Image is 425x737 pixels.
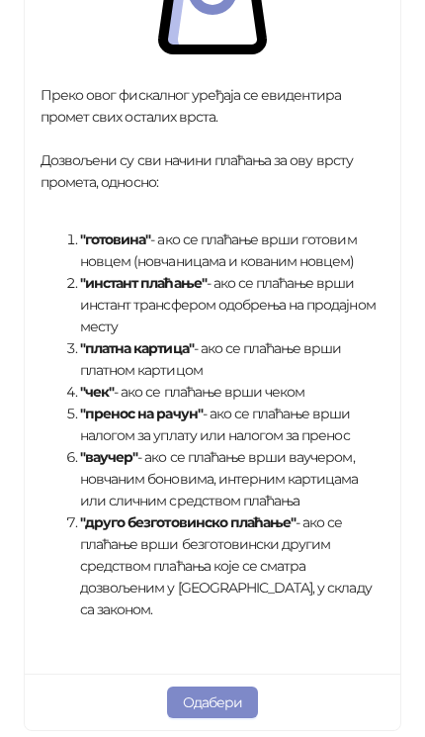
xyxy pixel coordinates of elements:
strong: "платна картица" [80,339,194,357]
strong: "инстант плаћање" [80,274,207,292]
div: Преко овог фискалног уређаја се евидентира промет свих осталих врста. Дозвољени су сви начини пла... [41,84,384,634]
li: - ако се плаћање врши безготовински другим средством плаћања које се сматра дозвољеним у [GEOGRAP... [80,511,384,620]
button: Одабери [167,687,258,718]
li: - ако се плаћање врши платном картицом [80,337,384,381]
li: - ако се плаћање врши ваучером, новчаним боновима, интерним картицама или сличним средством плаћања [80,446,384,511]
strong: "готовина" [80,230,150,248]
li: - ако се плаћање врши чеком [80,381,384,403]
strong: "чек" [80,383,114,401]
strong: "друго безготовинско плаћање" [80,513,296,531]
li: - ако се плаћање врши готовим новцем (новчаницама и кованим новцем) [80,229,384,272]
li: - ако се плаћање врши инстант трансфером одобрења на продајном месту [80,272,384,337]
strong: "ваучер" [80,448,137,466]
li: - ако се плаћање врши налогом за уплату или налогом за пренос [80,403,384,446]
strong: "пренос на рачун" [80,405,203,422]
